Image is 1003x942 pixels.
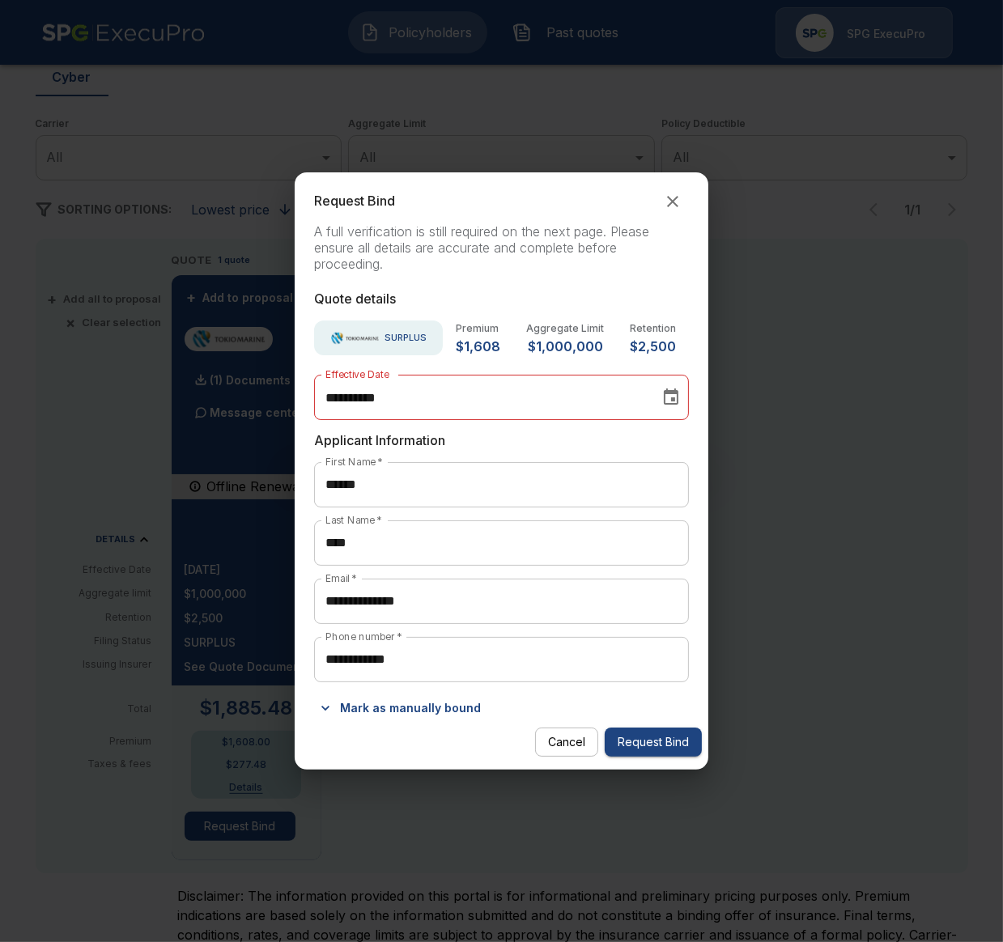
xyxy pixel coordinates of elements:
button: Choose date, selected date is Sep 9, 2025 [655,381,687,414]
label: First Name [325,455,383,469]
button: Request Bind [605,728,702,757]
p: Aggregate Limit [526,324,604,333]
img: Carrier Logo [330,330,380,346]
button: Mark as manually bound [314,695,487,721]
label: Email [325,571,357,585]
p: A full verification is still required on the next page. Please ensure all details are accurate an... [314,224,690,273]
p: $1,608 [456,340,500,353]
label: Last Name [325,513,382,527]
p: Request Bind [314,193,395,209]
p: Retention [630,324,676,333]
p: Applicant Information [314,433,690,448]
button: Cancel [535,728,598,757]
p: $2,500 [630,340,676,353]
p: SURPLUS [385,333,427,342]
label: Effective Date [325,367,389,381]
label: Phone number [325,630,402,643]
p: $1,000,000 [526,340,604,353]
p: Quote details [314,291,690,307]
p: Premium [456,324,500,333]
